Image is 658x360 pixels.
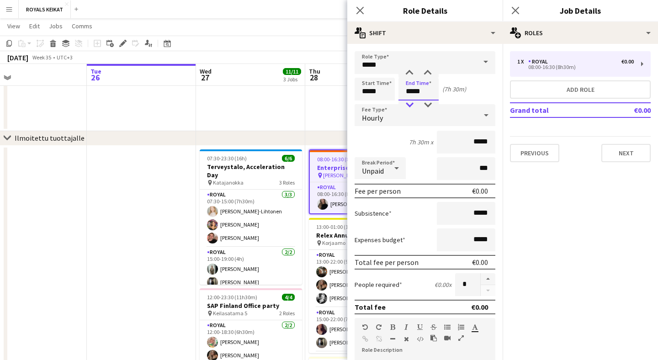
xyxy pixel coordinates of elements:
span: 2 Roles [279,310,295,317]
span: 12:00-23:30 (11h30m) [207,294,257,301]
a: Edit [26,20,43,32]
button: Paste as plain text [430,334,437,342]
h3: Role Details [347,5,503,16]
span: Keilasatama 5 [213,310,247,317]
span: Edit [29,22,40,30]
label: Subsistence [355,209,392,217]
span: 08:00-16:30 (8h30m) [317,156,365,163]
span: Wed [200,67,212,75]
div: €0.00 [621,58,634,65]
a: Jobs [45,20,66,32]
label: Expenses budget [355,236,405,244]
div: 1 x [517,58,528,65]
div: [DATE] [7,53,28,62]
div: Fee per person [355,186,401,196]
div: €0.00 x [435,281,451,289]
button: Fullscreen [458,334,464,342]
div: Total fee per person [355,258,419,267]
span: Tue [90,67,101,75]
span: 4/4 [282,294,295,301]
span: 27 [198,72,212,83]
span: View [7,22,20,30]
div: Royal [528,58,552,65]
app-job-card: 08:00-16:30 (8h30m)1/1Enterprise Forum [PERSON_NAME]1 RoleRoyal1/108:00-16:30 (8h30m)[PERSON_NAME] [309,149,411,214]
span: Hourly [362,113,383,122]
span: Unpaid [362,166,384,175]
button: Insert video [444,334,451,342]
div: 3 Jobs [283,76,301,83]
button: Underline [417,323,423,331]
div: UTC+3 [57,54,73,61]
app-card-role: Royal1/108:00-16:30 (8h30m)[PERSON_NAME] [310,182,410,213]
div: Ilmoitettu tuottajalle [15,133,85,143]
td: €0.00 [607,103,651,117]
app-card-role: Royal2/215:00-19:00 (4h)[PERSON_NAME][PERSON_NAME] [200,247,302,291]
span: 11/11 [283,68,301,75]
span: Korjaamo [322,239,345,246]
button: Bold [389,323,396,331]
button: Redo [376,323,382,331]
app-job-card: 13:00-01:00 (12h) (Fri)11/11Relex Annual Party Korjaamo4 RolesRoyal3/313:00-22:00 (9h)[PERSON_NAM... [309,218,411,353]
span: 07:30-23:30 (16h) [207,155,247,162]
span: Comms [72,22,92,30]
span: 6/6 [282,155,295,162]
h3: Job Details [503,5,658,16]
h3: Relex Annual Party [309,231,411,239]
div: Roles [503,22,658,44]
span: 28 [308,72,320,83]
span: Katajanokka [213,179,244,186]
app-card-role: Royal3/307:30-15:00 (7h30m)[PERSON_NAME]-Lihtonen[PERSON_NAME][PERSON_NAME] [200,190,302,247]
span: 13:00-01:00 (12h) (Fri) [316,223,366,230]
div: 08:00-16:30 (8h30m) [517,65,634,69]
button: Undo [362,323,368,331]
app-card-role: Royal3/313:00-22:00 (9h)[PERSON_NAME][PERSON_NAME][PERSON_NAME] [309,250,411,307]
button: Next [601,144,651,162]
button: Text Color [472,323,478,331]
label: People required [355,281,402,289]
button: Unordered List [444,323,451,331]
button: ROYALS KEIKAT [19,0,71,18]
span: 26 [89,72,101,83]
h3: Terveystalo, Acceleration Day [200,163,302,179]
span: Jobs [49,22,63,30]
button: Add role [510,80,651,99]
div: €0.00 [472,186,488,196]
td: Grand total [510,103,607,117]
span: [PERSON_NAME] [323,172,362,179]
button: Previous [510,144,559,162]
button: Horizontal Line [389,335,396,343]
div: (7h 30m) [442,85,466,93]
span: 3 Roles [279,179,295,186]
span: Week 35 [30,54,53,61]
div: €0.00 [472,258,488,267]
button: Increase [481,273,495,285]
div: 7h 30m x [409,138,433,146]
h3: SAP Finland Office party [200,302,302,310]
app-job-card: 07:30-23:30 (16h)6/6Terveystalo, Acceleration Day Katajanokka3 RolesRoyal3/307:30-15:00 (7h30m)[P... [200,149,302,285]
a: View [4,20,24,32]
button: HTML Code [417,335,423,343]
button: Clear Formatting [403,335,409,343]
h3: Enterprise Forum [310,164,410,172]
span: Thu [309,67,320,75]
button: Ordered List [458,323,464,331]
a: Comms [68,20,96,32]
div: €0.00 [471,302,488,312]
app-card-role: Royal2/215:00-22:00 (7h)[PERSON_NAME][PERSON_NAME] [309,307,411,352]
button: Italic [403,323,409,331]
button: Strikethrough [430,323,437,331]
div: Total fee [355,302,386,312]
div: Shift [347,22,503,44]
